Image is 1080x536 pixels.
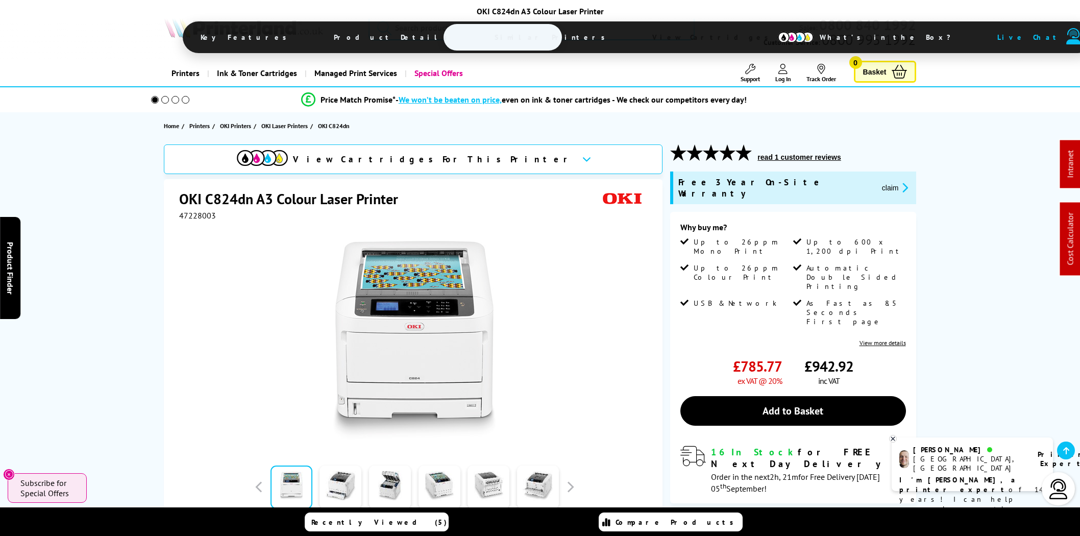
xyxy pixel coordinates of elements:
img: OKI [599,189,646,208]
span: OKI C824dn [318,120,350,131]
span: Log In [775,75,791,83]
a: Intranet [1065,151,1075,178]
span: OKI Laser Printers [261,120,308,131]
span: ex VAT @ 20% [738,376,782,386]
img: cmyk-icon.svg [237,150,288,166]
span: 0 [849,56,862,69]
a: Printers [189,120,212,131]
span: Free 3 Year On-Site Warranty [678,177,874,199]
span: What’s in the Box? [804,25,976,50]
span: inc VAT [818,376,840,386]
span: Basket [863,65,887,79]
div: [GEOGRAPHIC_DATA], [GEOGRAPHIC_DATA] [913,454,1025,473]
span: Home [164,120,179,131]
span: USB & Network [694,299,777,308]
span: Similar Printers [479,25,626,50]
a: OKI C824dn [318,120,352,131]
span: 47228003 [179,210,216,221]
li: modal_Promise [137,91,911,109]
sup: th [720,481,726,491]
span: Support [741,75,760,83]
div: modal_delivery [680,446,905,493]
img: user-headset-light.svg [1048,479,1069,499]
a: Special Offers [405,60,471,86]
a: Support [741,64,760,83]
a: Basket 0 [854,61,916,83]
a: OKI Laser Printers [261,120,310,131]
a: Track Order [806,64,836,83]
p: of 14 years! I can help you choose the right product [899,475,1045,524]
span: Subscribe for Special Offers [20,478,77,498]
span: We won’t be beaten on price, [399,94,502,105]
button: Close [3,469,15,480]
span: Up to 600 x 1,200 dpi Print [806,237,903,256]
span: Automatic Double Sided Printing [806,263,903,291]
span: Live Chat [997,33,1061,42]
div: OKI C824dn A3 Colour Laser Printer [183,6,897,16]
div: for FREE Next Day Delivery [711,446,905,470]
img: cmyk-icon.svg [778,32,814,43]
div: - even on ink & toner cartridges - We check our competitors every day! [396,94,747,105]
img: ashley-livechat.png [899,450,909,468]
a: Log In [775,64,791,83]
b: I'm [PERSON_NAME], a printer expert [899,475,1018,494]
h1: OKI C824dn A3 Colour Laser Printer [179,189,408,208]
div: [PERSON_NAME] [913,445,1025,454]
span: 2h, 21m [770,472,798,482]
button: read 1 customer reviews [754,153,844,162]
a: Ink & Toner Cartridges [207,60,305,86]
a: Add to Basket [680,396,905,426]
a: Cost Calculator [1065,213,1075,265]
button: promo-description [879,182,911,193]
div: Why buy me? [680,222,905,237]
span: Product Details [318,25,468,50]
a: Home [164,120,182,131]
span: Compare Products [616,518,739,527]
span: Product Finder [5,242,15,295]
span: Recently Viewed (5) [311,518,447,527]
img: OKI C824dn [314,241,514,441]
span: As Fast as 8.5 Seconds First page [806,299,903,326]
a: View more details [860,339,906,347]
span: Price Match Promise* [321,94,396,105]
span: Up to 26ppm Colour Print [694,263,791,282]
a: Recently Viewed (5) [305,513,449,531]
span: Up to 26ppm Mono Print [694,237,791,256]
span: View Cartridges For This Printer [293,154,574,165]
span: £785.77 [733,357,782,376]
span: OKI Printers [220,120,251,131]
span: Printers [189,120,210,131]
span: View Cartridges [637,24,793,51]
span: 16 In Stock [711,446,798,458]
span: Key Features [185,25,307,50]
a: OKI Printers [220,120,254,131]
a: Compare Products [599,513,743,531]
a: Printers [164,60,207,86]
span: Ink & Toner Cartridges [217,60,297,86]
span: £942.92 [804,357,853,376]
a: Managed Print Services [305,60,405,86]
span: Order in the next for Free Delivery [DATE] 05 September! [711,472,880,494]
